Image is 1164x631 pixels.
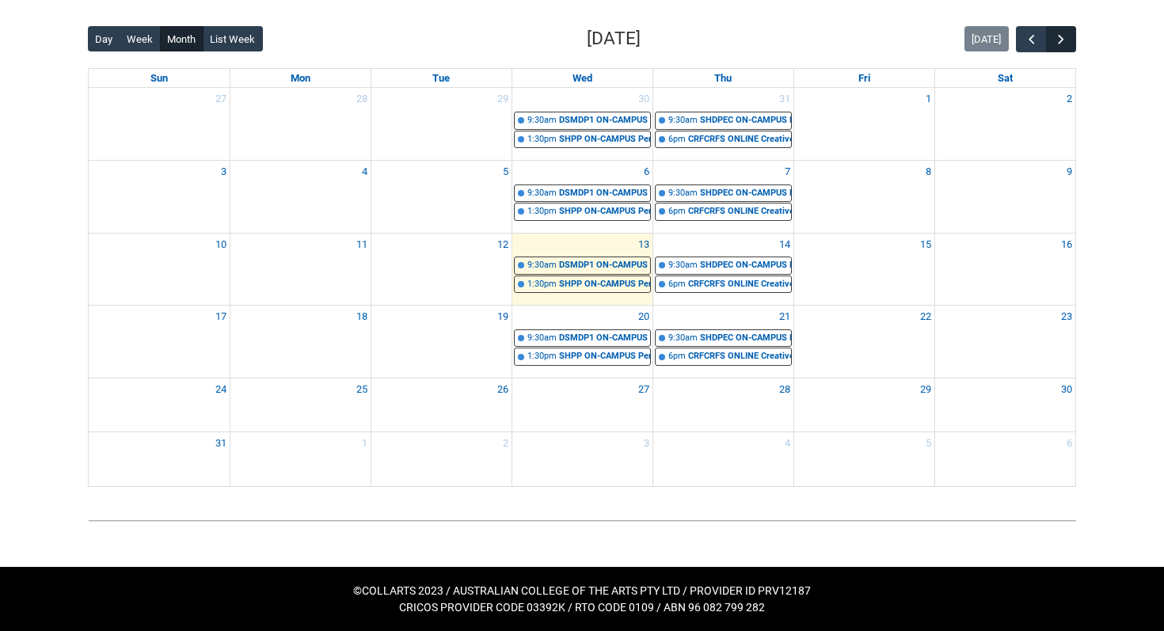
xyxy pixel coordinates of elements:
td: Go to August 5, 2025 [371,161,512,234]
div: 9:30am [668,187,698,200]
a: Friday [855,69,873,88]
div: 1:30pm [527,350,557,363]
a: Go to August 20, 2025 [635,306,652,328]
td: Go to September 6, 2025 [934,432,1075,486]
td: Go to September 3, 2025 [512,432,652,486]
td: Go to August 18, 2025 [230,306,371,378]
td: Go to July 30, 2025 [512,88,652,160]
td: Go to August 1, 2025 [793,88,934,160]
button: Next Month [1046,26,1076,52]
td: Go to August 4, 2025 [230,161,371,234]
td: Go to August 15, 2025 [793,233,934,306]
td: Go to August 27, 2025 [512,378,652,432]
div: 6pm [668,278,686,291]
a: Go to September 2, 2025 [500,432,512,454]
a: Go to September 5, 2025 [922,432,934,454]
td: Go to August 11, 2025 [230,233,371,306]
td: Go to August 19, 2025 [371,306,512,378]
a: Go to August 10, 2025 [212,234,230,256]
a: Thursday [711,69,735,88]
a: Go to August 5, 2025 [500,161,512,183]
a: Go to August 3, 2025 [218,161,230,183]
td: Go to August 23, 2025 [934,306,1075,378]
a: Go to August 28, 2025 [776,378,793,401]
button: [DATE] [964,26,1009,51]
button: Day [88,26,120,51]
a: Go to September 3, 2025 [641,432,652,454]
a: Go to July 28, 2025 [353,88,371,110]
td: Go to July 27, 2025 [89,88,230,160]
a: Go to August 1, 2025 [922,88,934,110]
a: Go to August 31, 2025 [212,432,230,454]
div: DSMDP1 ON-CAMPUS Digital Photography STAGE 1 | Photography Studio ([PERSON_NAME].) (capacity x12p... [559,332,650,345]
td: Go to August 31, 2025 [89,432,230,486]
a: Go to August 13, 2025 [635,234,652,256]
td: Go to August 24, 2025 [89,378,230,432]
a: Go to August 21, 2025 [776,306,793,328]
div: 9:30am [668,259,698,272]
div: 1:30pm [527,133,557,146]
a: Wednesday [569,69,595,88]
td: Go to August 25, 2025 [230,378,371,432]
td: Go to August 21, 2025 [652,306,793,378]
button: Week [120,26,161,51]
div: SHPP ON-CAMPUS Persuasion & Representation STAGE 1 | Studio 6 ([PERSON_NAME].) (capacity x32ppl) ... [559,350,650,363]
td: Go to August 7, 2025 [652,161,793,234]
a: Go to August 2, 2025 [1063,88,1075,110]
a: Go to September 4, 2025 [782,432,793,454]
td: Go to September 5, 2025 [793,432,934,486]
a: Go to August 17, 2025 [212,306,230,328]
div: 9:30am [668,332,698,345]
button: Previous Month [1016,26,1046,52]
a: Go to August 16, 2025 [1058,234,1075,256]
div: 6pm [668,350,686,363]
div: 9:30am [668,114,698,127]
td: Go to July 31, 2025 [652,88,793,160]
a: Go to September 1, 2025 [359,432,371,454]
a: Go to August 30, 2025 [1058,378,1075,401]
div: SHDPEC ON-CAMPUS Design Principles, Elements & Colour Theory Group 1 STAGE 1 | Studio 10 ([PERSON... [700,187,791,200]
td: Go to August 2, 2025 [934,88,1075,160]
div: CRFCRFS ONLINE Creative Foundations (Tutorial 3) | Online | [PERSON_NAME] [688,278,791,291]
a: Go to August 22, 2025 [917,306,934,328]
a: Go to July 27, 2025 [212,88,230,110]
div: DSMDP1 ON-CAMPUS Digital Photography STAGE 1 | Photography Studio ([PERSON_NAME].) (capacity x12p... [559,259,650,272]
td: Go to July 28, 2025 [230,88,371,160]
a: Go to July 31, 2025 [776,88,793,110]
a: Go to August 11, 2025 [353,234,371,256]
a: Go to August 12, 2025 [494,234,512,256]
div: 6pm [668,133,686,146]
td: Go to August 28, 2025 [652,378,793,432]
td: Go to August 10, 2025 [89,233,230,306]
div: 9:30am [527,114,557,127]
div: SHDPEC ON-CAMPUS Design Principles, Elements & Colour Theory Group 1 STAGE 1 | Studio 10 ([PERSON... [700,259,791,272]
div: 1:30pm [527,278,557,291]
a: Go to August 25, 2025 [353,378,371,401]
div: 9:30am [527,187,557,200]
div: DSMDP1 ON-CAMPUS Digital Photography STAGE 1 | Photography Studio ([PERSON_NAME].) (capacity x12p... [559,114,650,127]
a: Go to August 23, 2025 [1058,306,1075,328]
a: Go to August 4, 2025 [359,161,371,183]
td: Go to August 13, 2025 [512,233,652,306]
h2: [DATE] [587,25,641,52]
a: Go to August 26, 2025 [494,378,512,401]
a: Go to August 24, 2025 [212,378,230,401]
a: Go to August 9, 2025 [1063,161,1075,183]
td: Go to August 8, 2025 [793,161,934,234]
div: 1:30pm [527,205,557,219]
a: Go to August 19, 2025 [494,306,512,328]
td: Go to August 16, 2025 [934,233,1075,306]
div: CRFCRFS ONLINE Creative Foundations (Tutorial 3) | Online | [PERSON_NAME] [688,350,791,363]
td: Go to August 3, 2025 [89,161,230,234]
a: Go to August 15, 2025 [917,234,934,256]
td: Go to August 17, 2025 [89,306,230,378]
a: Sunday [147,69,171,88]
td: Go to August 6, 2025 [512,161,652,234]
div: CRFCRFS ONLINE Creative Foundations (Tutorial 3) | Online | [PERSON_NAME] [688,205,791,219]
a: Monday [287,69,314,88]
a: Go to August 7, 2025 [782,161,793,183]
a: Go to August 29, 2025 [917,378,934,401]
a: Go to September 6, 2025 [1063,432,1075,454]
div: 9:30am [527,259,557,272]
a: Go to August 8, 2025 [922,161,934,183]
